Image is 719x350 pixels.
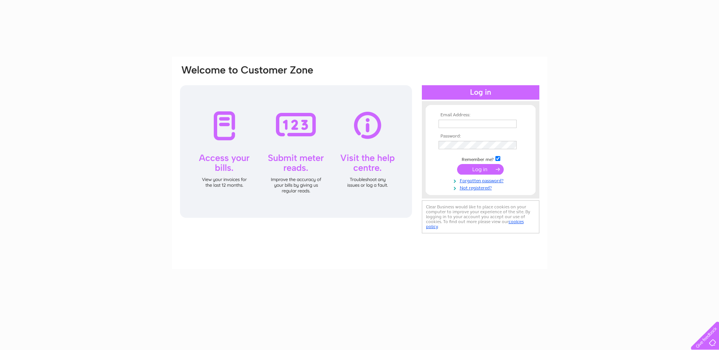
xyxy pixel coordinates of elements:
[439,184,525,191] a: Not registered?
[437,155,525,162] td: Remember me?
[426,219,524,229] a: cookies policy
[437,134,525,139] th: Password:
[439,177,525,184] a: Forgotten password?
[457,164,504,175] input: Submit
[437,112,525,118] th: Email Address:
[422,200,539,233] div: Clear Business would like to place cookies on your computer to improve your experience of the sit...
